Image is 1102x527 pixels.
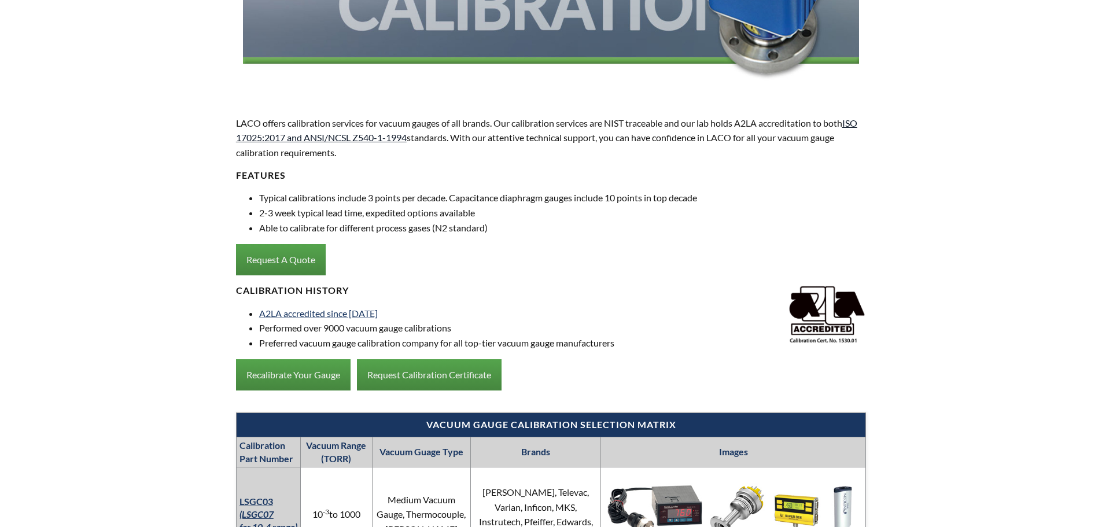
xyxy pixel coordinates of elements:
[242,419,860,431] h4: Vacuum Gauge Calibration Selection Matrix
[372,437,471,467] th: Vacuum Guage Type
[236,437,300,467] th: Calibration Part Number
[259,308,378,319] a: A2LA accredited since [DATE]
[787,285,866,344] img: A2LAlogo_hires.jpg
[357,359,502,390] a: Request Calibration Certificate
[259,205,867,220] li: 2-3 week typical lead time, expedited options available
[236,116,867,160] p: LACO offers calibration services for vacuum gauges of all brands. Our calibration services are NI...
[471,437,601,467] th: Brands
[601,437,866,467] th: Images
[236,359,351,390] a: Recalibrate Your Gauge
[236,244,326,275] a: Request A Quote
[259,190,867,205] li: Typical calibrations include 3 points per decade. Capacitance diaphragm gauges include 10 points ...
[323,507,329,516] sup: -3
[259,320,867,336] li: Performed over 9000 vacuum gauge calibrations
[300,437,372,467] th: Vacuum Range (TORR)
[259,336,867,351] li: Preferred vacuum gauge calibration company for all top-tier vacuum gauge manufacturers
[259,220,867,235] li: Able to calibrate for different process gases (N2 standard)
[236,169,867,182] h4: Features
[236,285,867,297] h4: Calibration History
